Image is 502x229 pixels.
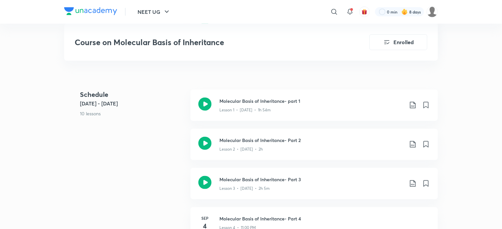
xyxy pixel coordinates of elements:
[219,176,404,183] h3: Molecular Basis of Inheritance- Part 3
[401,9,408,15] img: streak
[359,7,370,17] button: avatar
[190,129,438,168] a: Molecular Basis of Inheritance- Part 2Lesson 2 • [DATE] • 2h
[219,98,404,104] h3: Molecular Basis of Inheritance- part 1
[80,100,185,107] h5: [DATE] - [DATE]
[80,90,185,100] h4: Schedule
[219,137,404,144] h3: Molecular Basis of Inheritance- Part 2
[219,146,263,152] p: Lesson 2 • [DATE] • 2h
[190,168,438,207] a: Molecular Basis of Inheritance- Part 3Lesson 3 • [DATE] • 2h 5m
[134,5,175,18] button: NEET UG
[75,38,332,47] h3: Course on Molecular Basis of Inheritance
[219,186,270,191] p: Lesson 3 • [DATE] • 2h 5m
[219,215,430,222] h3: Molecular Basis of Inheritance- Part 4
[190,90,438,129] a: Molecular Basis of Inheritance- part 1Lesson 1 • [DATE] • 1h 54m
[369,34,427,50] button: Enrolled
[198,215,212,221] h6: Sep
[219,107,271,113] p: Lesson 1 • [DATE] • 1h 54m
[80,110,185,117] p: 10 lessons
[427,6,438,17] img: Sumaiyah Hyder
[362,9,367,15] img: avatar
[64,7,117,15] img: Company Logo
[64,7,117,17] a: Company Logo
